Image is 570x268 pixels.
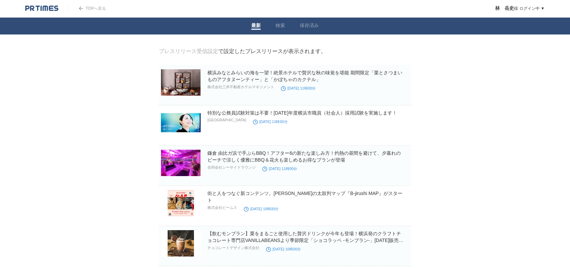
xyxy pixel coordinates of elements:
[244,207,279,211] time: [DATE] 10時00分
[281,86,316,90] time: [DATE] 11時00分
[161,150,201,176] img: 鎌倉 由比ガ浜で手ぶらBBQ！アフター6の新たな楽しみ方！灼熱の昼間を避けて、夕暮れのビーチで涼しく優雅にBBQ＆花火も楽しめるお得なプランが登場
[262,167,297,171] time: [DATE] 11時00分
[207,118,246,122] p: [GEOGRAPHIC_DATA]
[68,6,106,11] a: TOPへ戻る
[207,231,403,250] a: 【飲むモンブラン】栗をまるごと使用した贅沢ドリンクが今年も登場！横浜発のクラフトチョコレート専門店VANILLABEANSより季節限定「ショコラッペ -モンブラン-」[DATE]販売開始
[25,5,58,12] img: logo.png
[79,6,83,10] img: arrow.png
[159,48,218,54] a: プレスリリース受信設定
[276,23,285,30] a: 検索
[207,110,397,116] a: 特別な公務員試験対策は不要！[DATE]年度横浜市職員（社会人）採用試験を実施します！
[161,69,201,96] img: 横浜みなとみらいの海を一望！絶景ホテルで贅沢な秋の味覚を堪能 期間限定「栗とさつまいものアフタヌーンティー」と「かぼちゃのカクテル」
[207,165,256,170] p: 合同会社シーサイドラウンジ
[207,150,401,163] a: 鎌倉 由比ガ浜で手ぶらBBQ！アフター6の新たな楽しみ方！灼熱の昼間を避けて、夕暮れのビーチで涼しく優雅にBBQ＆花火も楽しめるお得なプランが登場
[266,247,301,251] time: [DATE] 10時00分
[251,23,261,30] a: 最新
[161,109,201,136] img: 特別な公務員試験対策は不要！令和７年度横浜市職員（社会人）採用試験を実施します！
[495,5,514,11] span: 林 岳史
[207,245,259,250] p: チョコレートデザイン株式会社
[159,48,326,55] div: で設定したプレスリリースが表示されます。
[161,230,201,257] img: 【飲むモンブラン】栗をまるごと使用した贅沢ドリンクが今年も登場！横浜発のクラフトチョコレート専門店VANILLABEANSより季節限定「ショコラッペ -モンブラン-」8月21日(木)販売開始
[207,205,237,210] p: 株式会社ビームス
[161,190,201,216] img: 街と人をつなぐ新コンテンツ。ビームスの太鼓判マップ『B-jirushi MAP』がスタート
[300,23,319,30] a: 保存済み
[495,6,545,11] a: 林 岳史様 ログイン中 ▼
[207,70,402,82] a: 横浜みなとみらいの海を一望！絶景ホテルで贅沢な秋の味覚を堪能 期間限定「栗とさつまいものアフタヌーンティー」と「かぼちゃのカクテル」
[207,191,402,203] a: 街と人をつなぐ新コンテンツ。[PERSON_NAME]の太鼓判マップ『B-jirushi MAP』がスタート
[253,120,288,124] time: [DATE] 11時00分
[207,84,274,90] p: 株式会社三井不動産ホテルマネジメント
